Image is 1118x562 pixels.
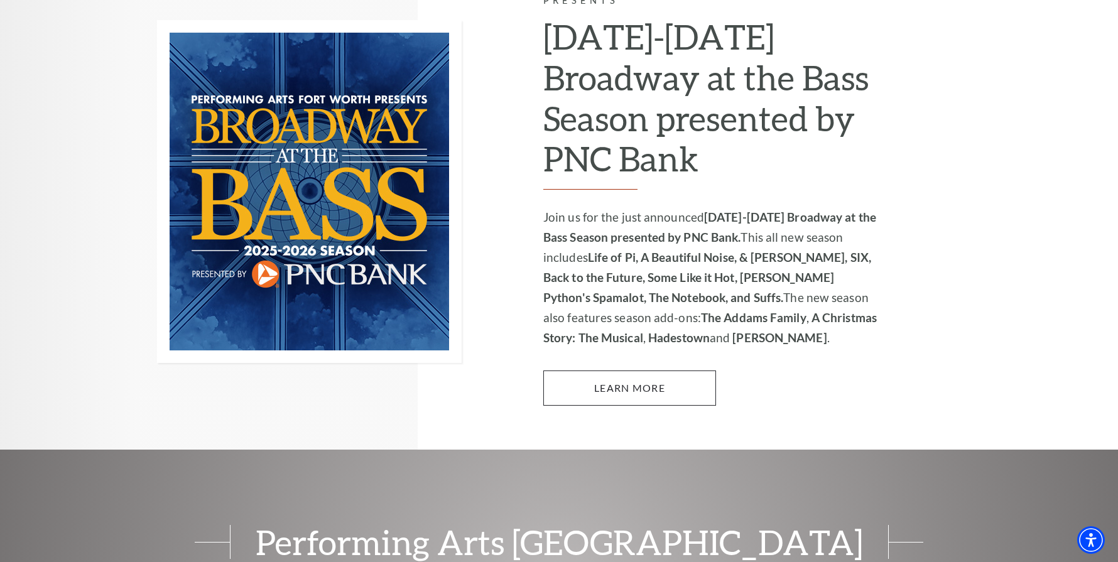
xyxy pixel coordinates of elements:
[543,207,879,348] p: Join us for the just announced This all new season includes The new season also features season a...
[157,20,462,363] img: Performing Arts Fort Worth Presents
[543,16,879,190] h2: [DATE]-[DATE] Broadway at the Bass Season presented by PNC Bank
[732,330,827,345] strong: [PERSON_NAME]
[543,370,716,406] a: Learn More 2025-2026 Broadway at the Bass Season presented by PNC Bank
[1077,526,1105,554] div: Accessibility Menu
[543,250,871,305] strong: Life of Pi, A Beautiful Noise, & [PERSON_NAME], SIX, Back to the Future, Some Like it Hot, [PERSO...
[701,310,806,325] strong: The Addams Family
[543,310,877,345] strong: A Christmas Story: The Musical
[543,210,876,244] strong: [DATE]-[DATE] Broadway at the Bass Season presented by PNC Bank.
[648,330,710,345] strong: Hadestown
[230,525,889,559] span: Performing Arts [GEOGRAPHIC_DATA]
